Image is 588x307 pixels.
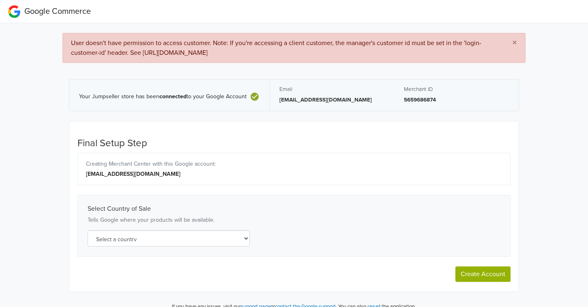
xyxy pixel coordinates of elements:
[77,138,511,149] h4: Final Setup Step
[512,37,517,49] span: ×
[88,205,500,213] h4: Select Country of Sale
[279,86,384,93] h5: Email
[88,216,500,224] p: Tells Google where your products will be available.
[404,86,509,93] h5: Merchant ID
[504,33,525,53] button: Close
[159,93,187,100] b: connected
[86,160,502,168] div: Creating Merchant Center with this Google account:
[279,96,384,104] p: [EMAIL_ADDRESS][DOMAIN_NAME]
[79,93,247,100] span: Your Jumpseller store has been to your Google Account
[71,39,481,57] span: User doesn't have permission to access customer. Note: If you're accessing a client customer, the...
[86,170,502,178] div: [EMAIL_ADDRESS][DOMAIN_NAME]
[404,96,509,104] p: 5659686874
[24,6,91,16] span: Google Commerce
[455,266,511,282] button: Create Account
